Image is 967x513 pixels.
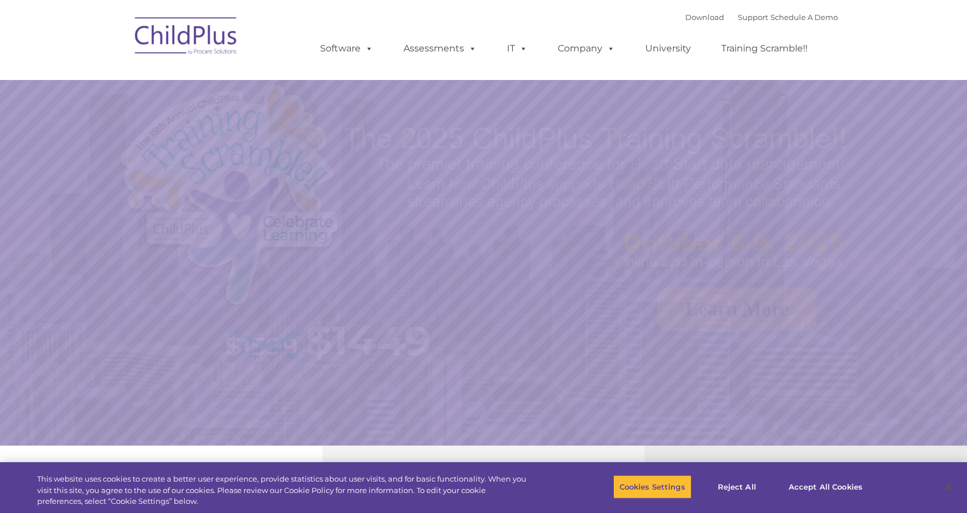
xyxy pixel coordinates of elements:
[129,9,243,66] img: ChildPlus by Procare Solutions
[738,13,768,22] a: Support
[309,37,385,60] a: Software
[546,37,626,60] a: Company
[770,13,838,22] a: Schedule A Demo
[685,13,724,22] a: Download
[936,474,961,499] button: Close
[657,288,817,331] a: Learn More
[496,37,539,60] a: IT
[37,474,532,507] div: This website uses cookies to create a better user experience, provide statistics about user visit...
[782,475,869,499] button: Accept All Cookies
[392,37,488,60] a: Assessments
[685,13,838,22] font: |
[701,475,773,499] button: Reject All
[710,37,819,60] a: Training Scramble!!
[634,37,702,60] a: University
[613,475,692,499] button: Cookies Settings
